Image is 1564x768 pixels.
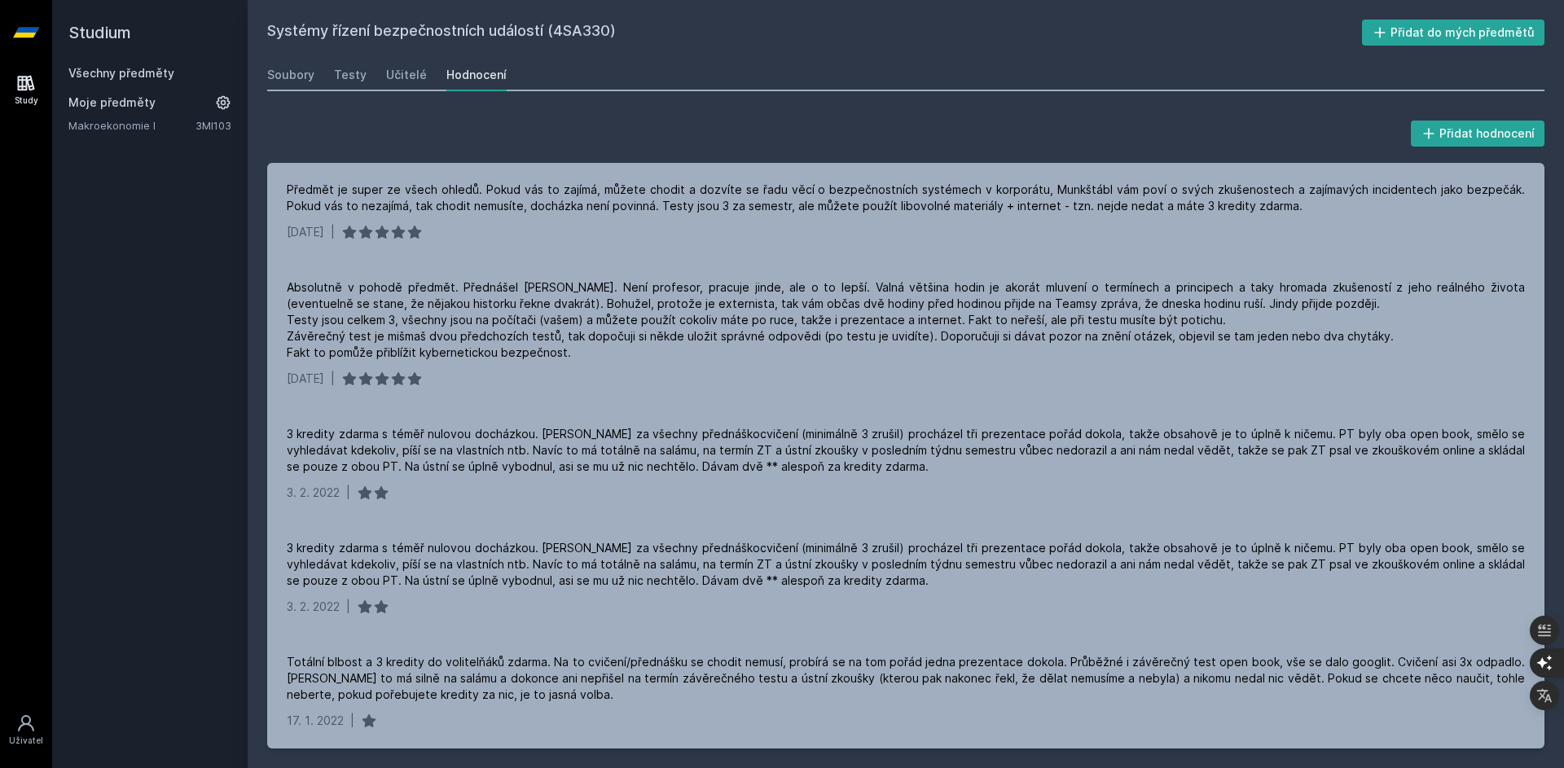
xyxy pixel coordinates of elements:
[346,485,350,501] div: |
[68,117,195,134] a: Makroekonomie I
[15,94,38,107] div: Study
[331,371,335,387] div: |
[287,224,324,240] div: [DATE]
[334,67,367,83] div: Testy
[195,119,231,132] a: 3MI103
[267,20,1362,46] h2: Systémy řízení bezpečnostních událostí (4SA330)
[287,540,1525,589] div: 3 kredity zdarma s téměř nulovou docházkou. [PERSON_NAME] za všechny přednáškocvičení (minimálně ...
[287,279,1525,361] div: Absolutně v pohodě předmět. Přednášel [PERSON_NAME]. Není profesor, pracuje jinde, ale o to lepší...
[386,59,427,91] a: Učitelé
[287,182,1525,214] div: Předmět je super ze všech ohledů. Pokud vás to zajímá, můžete chodit a dozvíte se řadu věcí o bez...
[68,66,174,80] a: Všechny předměty
[68,94,156,111] span: Moje předměty
[350,713,354,729] div: |
[287,599,340,615] div: 3. 2. 2022
[287,485,340,501] div: 3. 2. 2022
[287,654,1525,703] div: Totální blbost a 3 kredity do volitelňáků zdarma. Na to cvičení/přednášku se chodit nemusí, probí...
[386,67,427,83] div: Učitelé
[3,65,49,115] a: Study
[346,599,350,615] div: |
[287,713,344,729] div: 17. 1. 2022
[446,67,507,83] div: Hodnocení
[446,59,507,91] a: Hodnocení
[267,59,314,91] a: Soubory
[331,224,335,240] div: |
[1362,20,1545,46] button: Přidat do mých předmětů
[334,59,367,91] a: Testy
[9,735,43,747] div: Uživatel
[287,371,324,387] div: [DATE]
[3,705,49,755] a: Uživatel
[267,67,314,83] div: Soubory
[287,426,1525,475] div: 3 kredity zdarma s téměř nulovou docházkou. [PERSON_NAME] za všechny přednáškocvičení (minimálně ...
[1411,121,1545,147] button: Přidat hodnocení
